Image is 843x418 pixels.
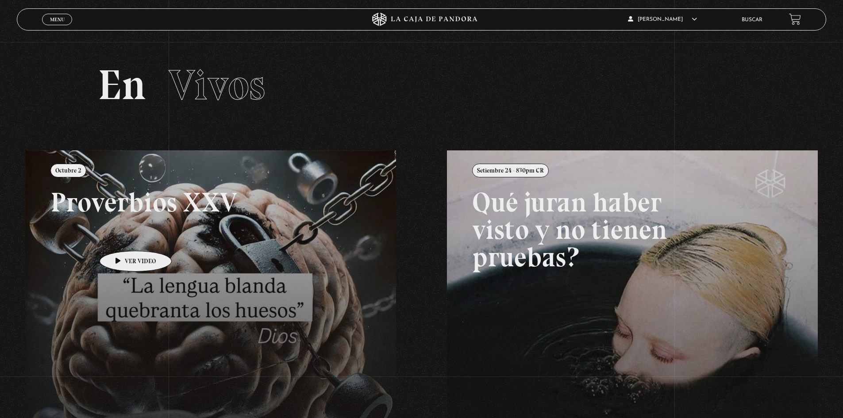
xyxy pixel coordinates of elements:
[98,64,745,106] h2: En
[47,24,68,31] span: Cerrar
[789,13,801,25] a: View your shopping cart
[50,17,65,22] span: Menu
[169,60,265,110] span: Vivos
[628,17,697,22] span: [PERSON_NAME]
[742,17,762,23] a: Buscar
